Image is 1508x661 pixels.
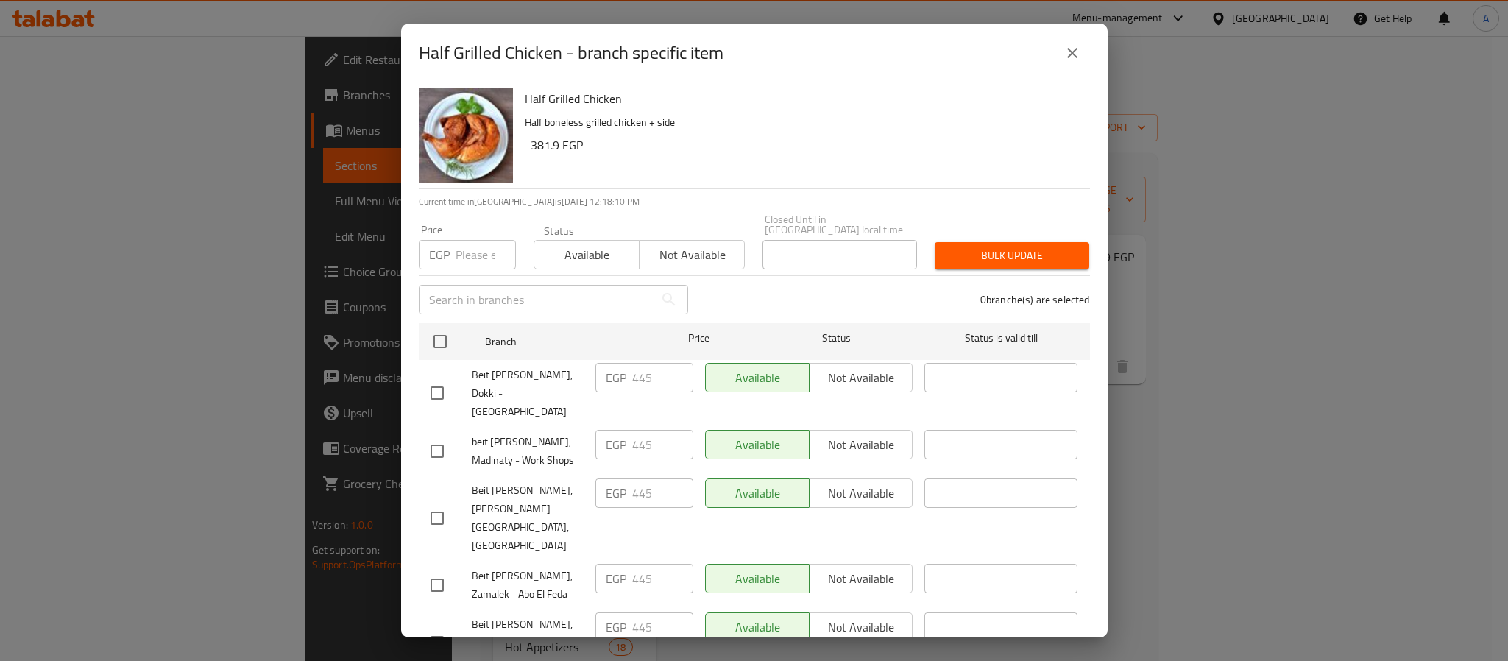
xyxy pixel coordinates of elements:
img: Half Grilled Chicken [419,88,513,183]
span: Status [760,329,913,347]
button: Bulk update [935,242,1089,269]
h2: Half Grilled Chicken - branch specific item [419,41,723,65]
span: Branch [485,333,638,351]
span: beit [PERSON_NAME], Madinaty - Work Shops [472,433,584,470]
span: Not available [645,244,739,266]
p: Current time in [GEOGRAPHIC_DATA] is [DATE] 12:18:10 PM [419,195,1090,208]
input: Please enter price [456,240,516,269]
p: 0 branche(s) are selected [980,292,1090,307]
span: Beit [PERSON_NAME], [PERSON_NAME][GEOGRAPHIC_DATA], [GEOGRAPHIC_DATA] [472,481,584,555]
input: Please enter price [632,612,693,642]
input: Please enter price [632,363,693,392]
input: Please enter price [632,478,693,508]
span: Price [650,329,748,347]
p: Half boneless grilled chicken + side [525,113,1078,132]
span: Beit [PERSON_NAME], Dokki - [GEOGRAPHIC_DATA] [472,366,584,421]
input: Please enter price [632,564,693,593]
p: EGP [606,618,626,636]
button: close [1055,35,1090,71]
input: Please enter price [632,430,693,459]
span: Available [540,244,634,266]
h6: 381.9 EGP [531,135,1078,155]
button: Not available [639,240,745,269]
span: Status is valid till [924,329,1077,347]
button: Available [534,240,640,269]
h6: Half Grilled Chicken [525,88,1078,109]
p: EGP [606,570,626,587]
p: EGP [429,246,450,264]
input: Search in branches [419,285,654,314]
p: EGP [606,484,626,502]
span: Beit [PERSON_NAME], Zamalek - Abo El Feda [472,567,584,604]
p: EGP [606,436,626,453]
span: Bulk update [946,247,1077,265]
p: EGP [606,369,626,386]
